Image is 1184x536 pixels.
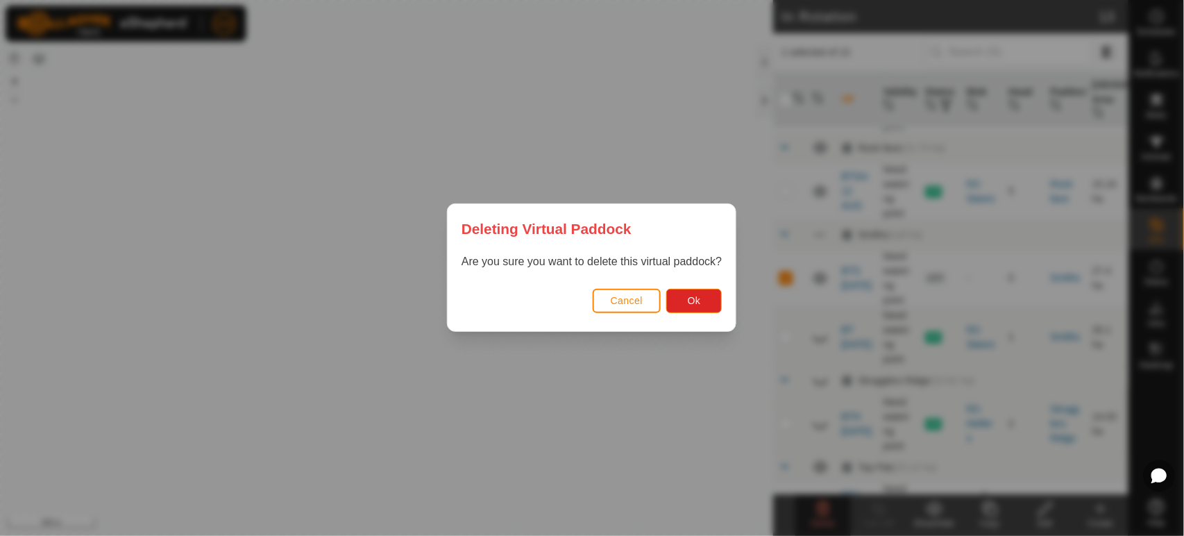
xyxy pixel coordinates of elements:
[688,296,701,307] span: Ok
[462,254,722,271] p: Are you sure you want to delete this virtual paddock?
[593,289,661,313] button: Cancel
[611,296,643,307] span: Cancel
[667,289,722,313] button: Ok
[462,218,632,240] span: Deleting Virtual Paddock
